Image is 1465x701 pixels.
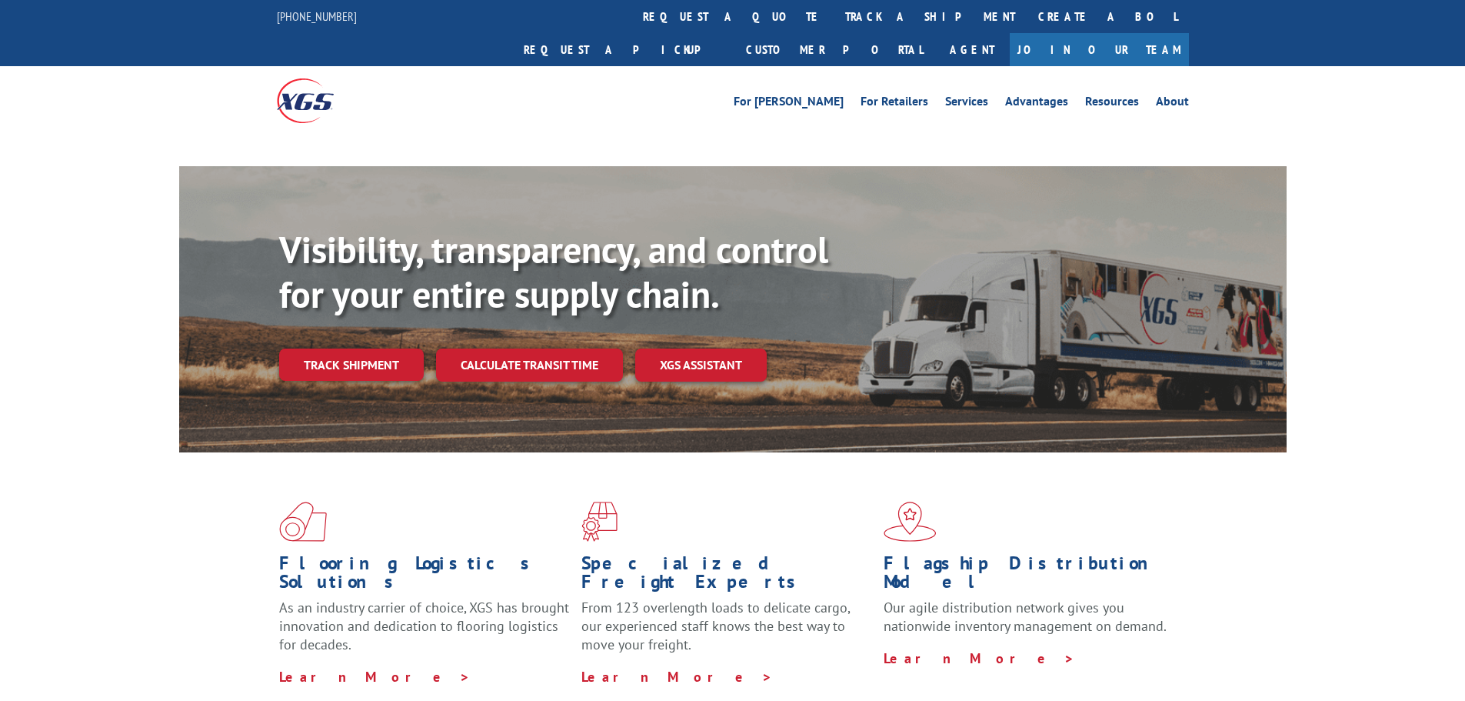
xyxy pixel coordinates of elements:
[945,95,988,112] a: Services
[934,33,1010,66] a: Agent
[512,33,734,66] a: Request a pickup
[279,225,828,318] b: Visibility, transparency, and control for your entire supply chain.
[279,349,424,381] a: Track shipment
[1005,95,1068,112] a: Advantages
[279,599,569,653] span: As an industry carrier of choice, XGS has brought innovation and dedication to flooring logistics...
[279,554,570,599] h1: Flooring Logistics Solutions
[436,349,623,382] a: Calculate transit time
[884,599,1167,635] span: Our agile distribution network gives you nationwide inventory management on demand.
[884,554,1174,599] h1: Flagship Distribution Model
[884,502,937,542] img: xgs-icon-flagship-distribution-model-red
[635,349,767,382] a: XGS ASSISTANT
[279,668,471,686] a: Learn More >
[884,649,1075,667] a: Learn More >
[581,599,872,667] p: From 123 overlength loads to delicate cargo, our experienced staff knows the best way to move you...
[734,33,934,66] a: Customer Portal
[581,668,773,686] a: Learn More >
[1156,95,1189,112] a: About
[581,502,618,542] img: xgs-icon-focused-on-flooring-red
[581,554,872,599] h1: Specialized Freight Experts
[279,502,327,542] img: xgs-icon-total-supply-chain-intelligence-red
[734,95,844,112] a: For [PERSON_NAME]
[1010,33,1189,66] a: Join Our Team
[861,95,928,112] a: For Retailers
[1085,95,1139,112] a: Resources
[277,8,357,24] a: [PHONE_NUMBER]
